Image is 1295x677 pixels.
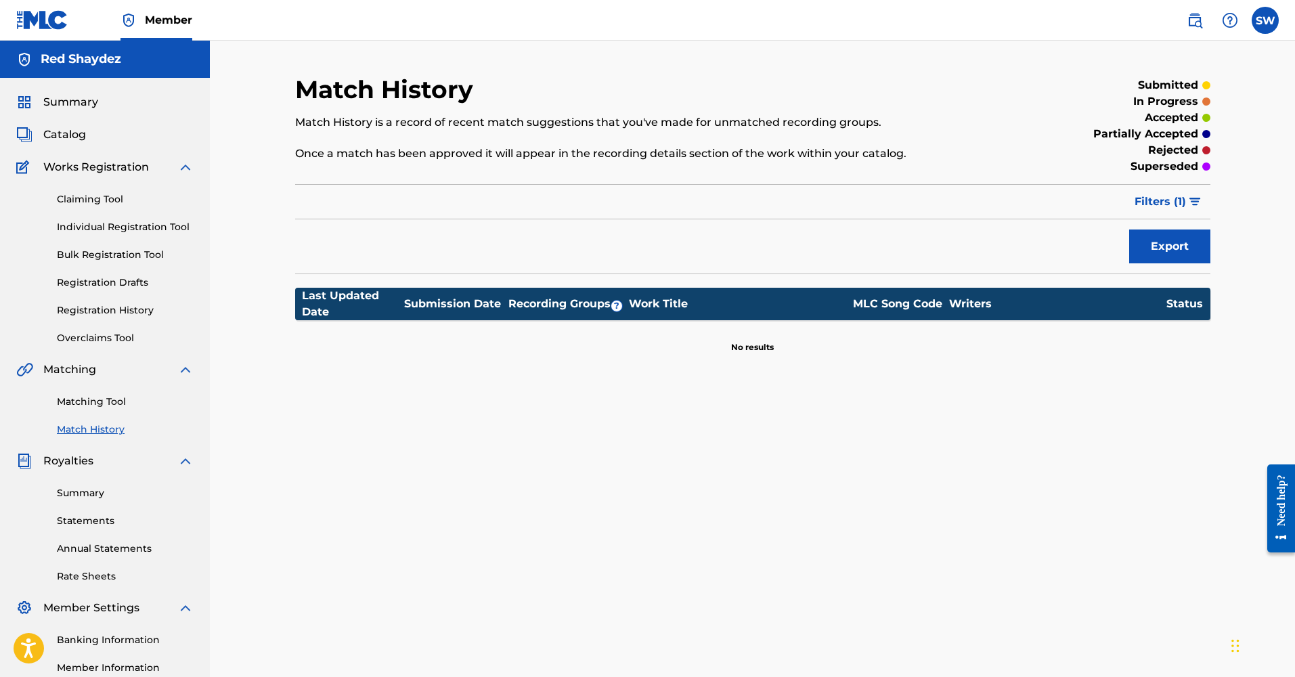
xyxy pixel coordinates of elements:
[16,362,33,378] img: Matching
[302,288,403,320] div: Last Updated Date
[295,146,1000,162] p: Once a match has been approved it will appear in the recording details section of the work within...
[57,661,194,675] a: Member Information
[145,12,192,28] span: Member
[16,127,32,143] img: Catalog
[949,296,1166,312] div: Writers
[57,248,194,262] a: Bulk Registration Tool
[731,325,774,353] p: No results
[295,114,1000,131] p: Match History is a record of recent match suggestions that you've made for unmatched recording gr...
[43,362,96,378] span: Matching
[1145,110,1198,126] p: accepted
[1148,142,1198,158] p: rejected
[1131,158,1198,175] p: superseded
[1138,77,1198,93] p: submitted
[1135,194,1186,210] span: Filters ( 1 )
[1222,12,1238,28] img: help
[57,542,194,556] a: Annual Statements
[1126,185,1210,219] button: Filters (1)
[1189,198,1201,206] img: filter
[1227,612,1295,677] iframe: Chat Widget
[57,220,194,234] a: Individual Registration Tool
[1252,7,1279,34] div: User Menu
[611,301,622,311] span: ?
[506,296,628,312] div: Recording Groups
[404,296,506,312] div: Submission Date
[1181,7,1208,34] a: Public Search
[43,600,139,616] span: Member Settings
[57,192,194,206] a: Claiming Tool
[16,127,86,143] a: CatalogCatalog
[1257,454,1295,563] iframe: Resource Center
[57,422,194,437] a: Match History
[16,94,98,110] a: SummarySummary
[1093,126,1198,142] p: partially accepted
[1187,12,1203,28] img: search
[1133,93,1198,110] p: in progress
[120,12,137,28] img: Top Rightsholder
[41,51,121,67] h5: Red Shaydez
[1216,7,1244,34] div: Help
[847,296,948,312] div: MLC Song Code
[16,94,32,110] img: Summary
[295,74,480,105] h2: Match History
[1166,296,1203,312] div: Status
[16,51,32,68] img: Accounts
[177,600,194,616] img: expand
[177,362,194,378] img: expand
[16,159,34,175] img: Works Registration
[43,127,86,143] span: Catalog
[57,303,194,318] a: Registration History
[16,10,68,30] img: MLC Logo
[1129,230,1210,263] button: Export
[57,395,194,409] a: Matching Tool
[57,276,194,290] a: Registration Drafts
[57,331,194,345] a: Overclaims Tool
[57,633,194,647] a: Banking Information
[177,159,194,175] img: expand
[629,296,846,312] div: Work Title
[43,94,98,110] span: Summary
[43,159,149,175] span: Works Registration
[57,514,194,528] a: Statements
[16,453,32,469] img: Royalties
[1231,626,1239,666] div: Drag
[57,486,194,500] a: Summary
[57,569,194,584] a: Rate Sheets
[16,600,32,616] img: Member Settings
[177,453,194,469] img: expand
[43,453,93,469] span: Royalties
